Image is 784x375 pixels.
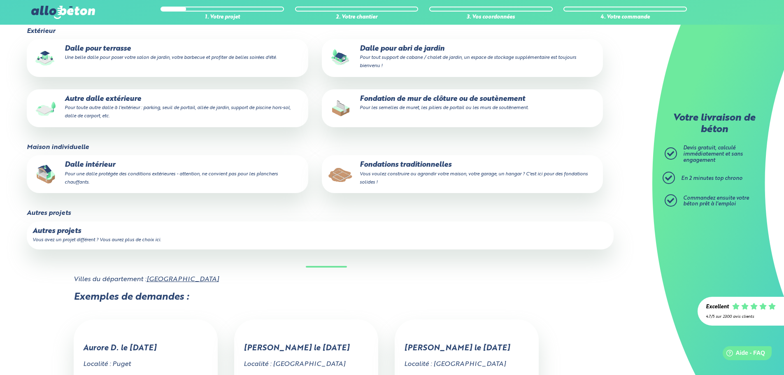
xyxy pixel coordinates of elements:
img: final_use.values.garden_shed [328,45,354,71]
h3: [PERSON_NAME] le [DATE] [244,344,369,353]
small: Vous voulez construire ou agrandir votre maison, votre garage, un hangar ? C'est ici pour des fon... [360,172,588,185]
h2: Exemples de demandes : [74,292,587,303]
legend: Autres projets [27,210,71,217]
img: final_use.values.closing_wall_fundation [328,95,354,121]
div: Villes du département : [74,276,587,283]
small: Pour tout support de cabane / chalet de jardin, un espace de stockage supplémentaire est toujours... [360,55,576,68]
p: Fondations traditionnelles [328,161,597,186]
iframe: Help widget launcher [711,343,775,366]
h3: [PERSON_NAME] le [DATE] [404,344,529,353]
div: 4. Votre commande [563,14,687,21]
img: final_use.values.traditional_fundations [328,161,354,187]
p: Localité : [GEOGRAPHIC_DATA] [404,361,529,368]
p: Fondation de mur de clôture ou de soutènement [328,95,597,112]
small: Pour une dalle protégée des conditions extérieures - attention, ne convient pas pour les plancher... [65,172,278,185]
small: Une belle dalle pour poser votre salon de jardin, votre barbecue et profiter de belles soirées d'... [65,55,277,60]
div: 3. Vos coordonnées [429,14,553,21]
img: final_use.values.outside_slab [33,95,59,121]
img: final_use.values.inside_slab [33,161,59,187]
img: allobéton [31,6,95,19]
p: Localité : [GEOGRAPHIC_DATA] [244,361,369,368]
legend: Extérieur [27,28,55,35]
p: Dalle pour abri de jardin [328,45,597,70]
legend: Maison individuelle [27,144,89,151]
p: Localité : Puget [83,361,208,368]
h3: Aurore D. le [DATE] [83,344,208,353]
small: Pour les semelles de muret, les piliers de portail ou les murs de soutènement. [360,105,528,110]
small: Pour toute autre dalle à l'extérieur : parking, seuil de portail, allée de jardin, support de pis... [65,105,291,119]
a: [GEOGRAPHIC_DATA] [147,276,219,283]
img: final_use.values.terrace [33,45,59,71]
small: Vous avez un projet différent ? Vous aurez plus de choix ici. [33,238,161,242]
p: Dalle pour terrasse [33,45,302,61]
p: Dalle intérieur [33,161,302,186]
p: Autre dalle extérieure [33,95,302,120]
div: 2. Votre chantier [295,14,419,21]
div: 1. Votre projet [161,14,284,21]
p: Autres projets [33,227,607,235]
